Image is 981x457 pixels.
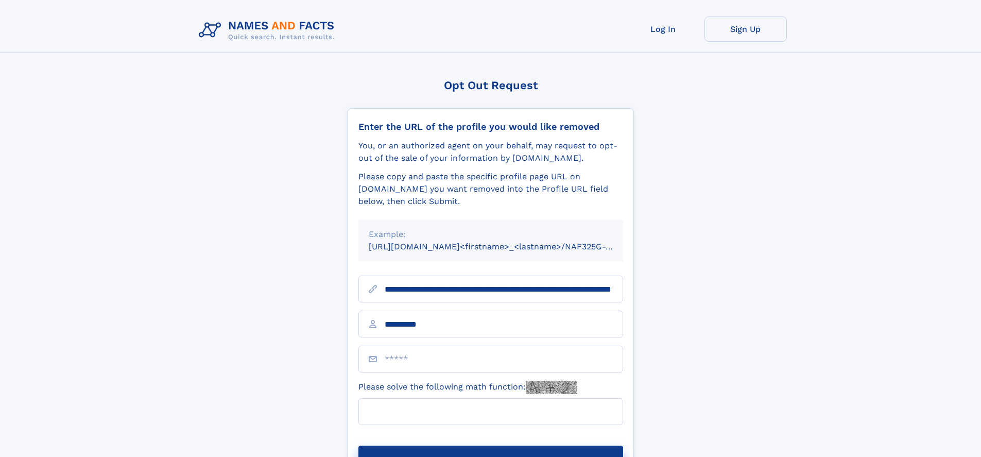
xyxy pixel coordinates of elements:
small: [URL][DOMAIN_NAME]<firstname>_<lastname>/NAF325G-xxxxxxxx [369,242,643,251]
div: Enter the URL of the profile you would like removed [358,121,623,132]
div: Example: [369,228,613,241]
a: Log In [622,16,704,42]
div: Opt Out Request [348,79,634,92]
img: Logo Names and Facts [195,16,343,44]
label: Please solve the following math function: [358,381,577,394]
div: Please copy and paste the specific profile page URL on [DOMAIN_NAME] you want removed into the Pr... [358,171,623,208]
div: You, or an authorized agent on your behalf, may request to opt-out of the sale of your informatio... [358,140,623,164]
a: Sign Up [704,16,787,42]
